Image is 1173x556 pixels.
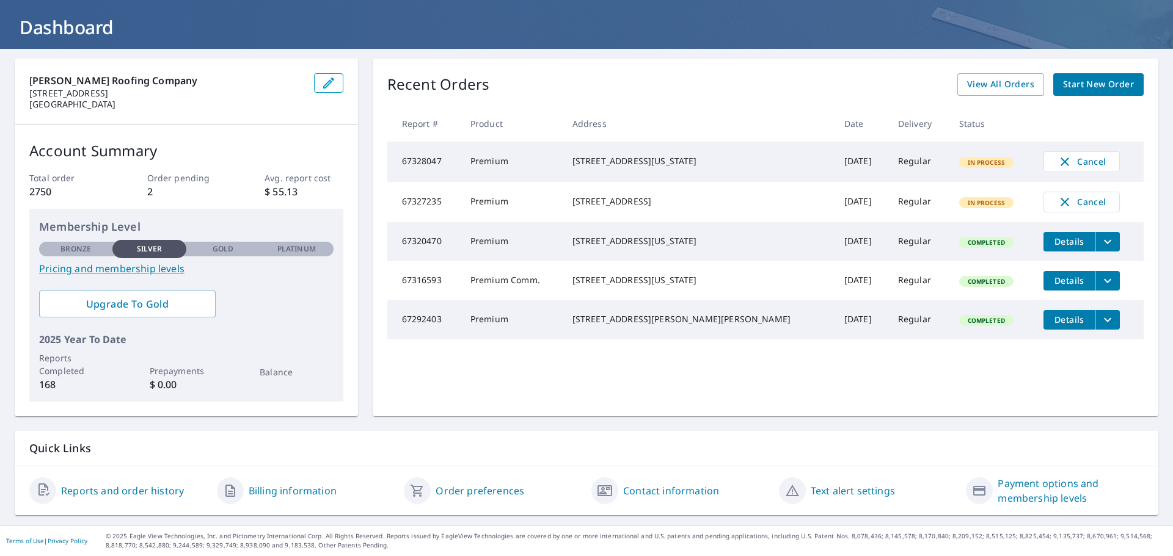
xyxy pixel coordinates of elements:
span: In Process [960,158,1013,167]
p: Recent Orders [387,73,490,96]
td: [DATE] [835,222,888,261]
p: Platinum [277,244,316,255]
a: Order preferences [436,483,524,498]
td: [DATE] [835,300,888,339]
button: filesDropdownBtn-67316593 [1095,271,1120,291]
a: Reports and order history [61,483,184,498]
p: Quick Links [29,441,1144,456]
button: detailsBtn-67320470 [1043,232,1095,251]
a: Text alert settings [811,483,895,498]
td: Premium [461,222,563,261]
td: 67316593 [387,261,461,300]
span: View All Orders [967,77,1034,92]
p: Gold [213,244,233,255]
span: Completed [960,238,1012,247]
td: [DATE] [835,142,888,182]
td: 67327235 [387,182,461,222]
td: Premium [461,300,563,339]
a: Upgrade To Gold [39,291,216,317]
p: $ 0.00 [150,377,223,392]
p: Balance [260,366,333,378]
button: filesDropdownBtn-67320470 [1095,232,1120,251]
p: $ 55.13 [265,184,343,199]
p: 2 [147,184,225,199]
td: Regular [888,222,949,261]
span: In Process [960,198,1013,207]
span: Cancel [1056,195,1107,209]
button: detailsBtn-67292403 [1043,310,1095,330]
p: Reports Completed [39,352,112,377]
div: [STREET_ADDRESS][PERSON_NAME][PERSON_NAME] [572,313,825,325]
td: 67320470 [387,222,461,261]
a: Payment options and membership levels [998,476,1144,505]
td: Regular [888,182,949,222]
th: Address [563,106,835,142]
td: 67328047 [387,142,461,182]
td: Regular [888,142,949,182]
p: Prepayments [150,364,223,377]
th: Date [835,106,888,142]
td: Regular [888,300,949,339]
h1: Dashboard [15,15,1158,40]
td: Premium [461,182,563,222]
p: Avg. report cost [265,171,343,184]
th: Status [949,106,1034,142]
p: © 2025 Eagle View Technologies, Inc. and Pictometry International Corp. All Rights Reserved. Repo... [106,532,1167,550]
td: [DATE] [835,182,888,222]
button: Cancel [1043,192,1120,212]
a: Contact information [623,483,719,498]
a: Pricing and membership levels [39,261,334,276]
a: Privacy Policy [48,536,87,545]
div: [STREET_ADDRESS][US_STATE] [572,235,825,247]
a: View All Orders [957,73,1044,96]
p: 2025 Year To Date [39,332,334,347]
span: Cancel [1056,154,1107,169]
p: Account Summary [29,140,343,162]
p: 168 [39,377,112,392]
span: Start New Order [1063,77,1134,92]
span: Upgrade To Gold [49,297,206,311]
p: Membership Level [39,218,334,235]
td: 67292403 [387,300,461,339]
p: Bronze [60,244,91,255]
p: [GEOGRAPHIC_DATA] [29,99,304,110]
span: Details [1051,236,1087,247]
p: Total order [29,171,108,184]
p: Order pending [147,171,225,184]
a: Start New Order [1053,73,1144,96]
p: [STREET_ADDRESS] [29,88,304,99]
td: Premium Comm. [461,261,563,300]
th: Product [461,106,563,142]
td: Regular [888,261,949,300]
td: [DATE] [835,261,888,300]
div: [STREET_ADDRESS][US_STATE] [572,274,825,286]
button: filesDropdownBtn-67292403 [1095,310,1120,330]
th: Report # [387,106,461,142]
td: Premium [461,142,563,182]
a: Terms of Use [6,536,44,545]
a: Billing information [249,483,337,498]
span: Details [1051,275,1087,286]
span: Completed [960,316,1012,325]
p: [PERSON_NAME] Roofing Company [29,73,304,88]
p: 2750 [29,184,108,199]
button: Cancel [1043,151,1120,172]
div: [STREET_ADDRESS] [572,195,825,208]
span: Details [1051,314,1087,325]
div: [STREET_ADDRESS][US_STATE] [572,155,825,167]
p: | [6,537,87,544]
th: Delivery [888,106,949,142]
span: Completed [960,277,1012,286]
button: detailsBtn-67316593 [1043,271,1095,291]
p: Silver [137,244,163,255]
